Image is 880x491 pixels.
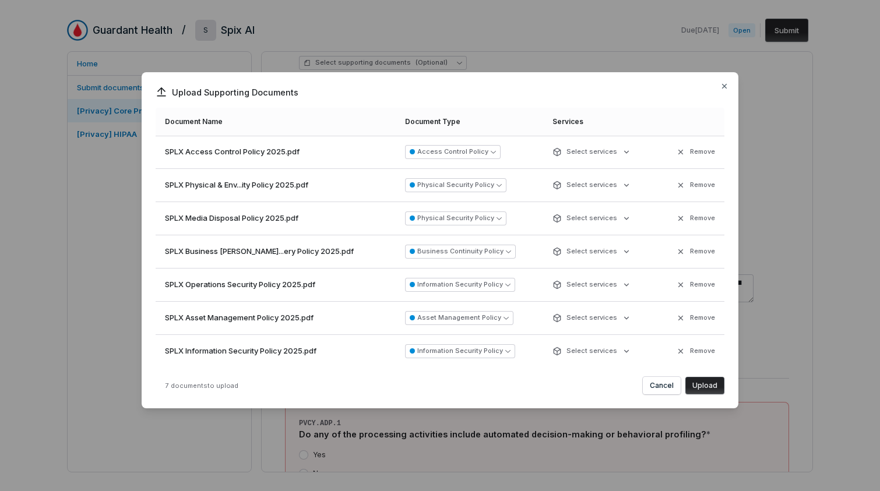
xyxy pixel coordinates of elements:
span: SPLX Information Security Policy 2025.pdf [165,345,316,357]
span: SPLX Asset Management Policy 2025.pdf [165,312,314,324]
span: Upload Supporting Documents [156,86,724,98]
th: Document Name [156,108,398,136]
span: SPLX Business [PERSON_NAME]...ery Policy 2025.pdf [165,246,354,257]
span: SPLX Operations Security Policy 2025.pdf [165,279,315,291]
button: Upload [685,377,724,394]
span: SPLX Access Control Policy 2025.pdf [165,146,300,158]
button: Asset Management Policy [405,311,513,325]
button: Physical Security Policy [405,211,506,225]
button: Information Security Policy [405,278,515,292]
button: Remove [673,208,719,229]
button: Access Control Policy [405,145,501,159]
button: Remove [673,274,719,295]
button: Physical Security Policy [405,178,506,192]
button: Remove [673,142,719,163]
button: Select services [549,274,635,295]
button: Select services [549,175,635,196]
button: Remove [673,308,719,328]
button: Business Continuity Policy [405,245,516,259]
button: Select services [549,308,635,328]
span: 7 documents to upload [165,382,238,390]
th: Document Type [398,108,545,136]
button: Information Security Policy [405,344,515,358]
button: Remove [673,341,719,362]
span: SPLX Media Disposal Policy 2025.pdf [165,213,298,224]
button: Remove [673,241,719,262]
button: Cancel [643,377,681,394]
button: Select services [549,241,635,262]
button: Select services [549,208,635,229]
button: Remove [673,175,719,196]
button: Select services [549,142,635,163]
th: Services [545,108,655,136]
span: SPLX Physical & Env...ity Policy 2025.pdf [165,179,308,191]
button: Select services [549,341,635,362]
